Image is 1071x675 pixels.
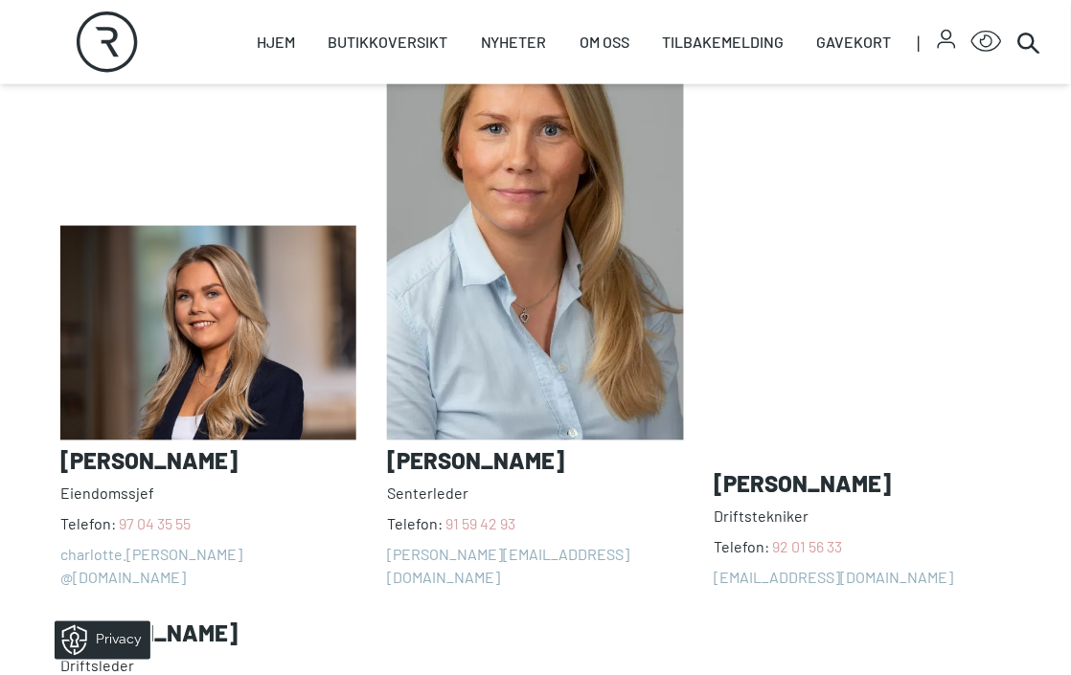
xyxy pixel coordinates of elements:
[60,620,356,647] h3: [PERSON_NAME]
[60,544,356,590] a: charlotte.[PERSON_NAME] @[DOMAIN_NAME]
[60,513,356,536] span: Telefon:
[60,483,356,506] span: Eiendomssjef
[715,536,1011,559] span: Telefon:
[715,506,1011,529] span: Driftstekniker
[445,515,515,533] a: 91 59 42 93
[715,471,1011,498] h3: [PERSON_NAME]
[387,483,683,506] span: Senterleder
[715,567,1011,590] a: [EMAIL_ADDRESS][DOMAIN_NAME]
[60,226,356,439] img: photo of Charlotte Søgaard Nilsen
[60,448,356,475] h3: [PERSON_NAME]
[387,448,683,475] h3: [PERSON_NAME]
[773,538,843,556] a: 92 01 56 33
[387,513,683,536] span: Telefon:
[19,616,175,665] iframe: Manage Preferences
[387,544,683,590] a: [PERSON_NAME][EMAIL_ADDRESS][DOMAIN_NAME]
[119,515,191,533] a: 97 04 35 55
[971,27,1002,57] button: Open Accessibility Menu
